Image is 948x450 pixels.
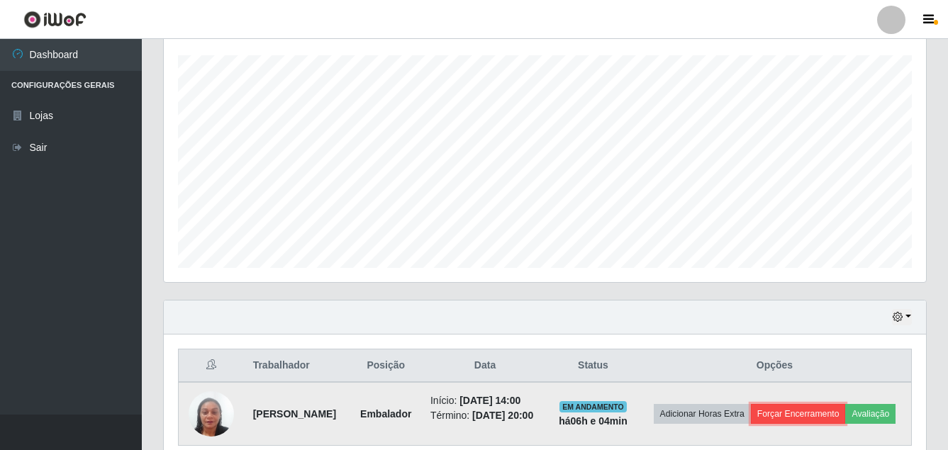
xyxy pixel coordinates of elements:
[245,349,350,383] th: Trabalhador
[422,349,548,383] th: Data
[845,404,896,424] button: Avaliação
[360,408,411,420] strong: Embalador
[559,415,628,427] strong: há 06 h e 04 min
[23,11,87,28] img: CoreUI Logo
[459,395,520,406] time: [DATE] 14:00
[430,408,540,423] li: Término:
[559,401,627,412] span: EM ANDAMENTO
[548,349,638,383] th: Status
[430,393,540,408] li: Início:
[751,404,846,424] button: Forçar Encerramento
[638,349,912,383] th: Opções
[253,408,336,420] strong: [PERSON_NAME]
[350,349,422,383] th: Posição
[654,404,751,424] button: Adicionar Horas Extra
[472,410,533,421] time: [DATE] 20:00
